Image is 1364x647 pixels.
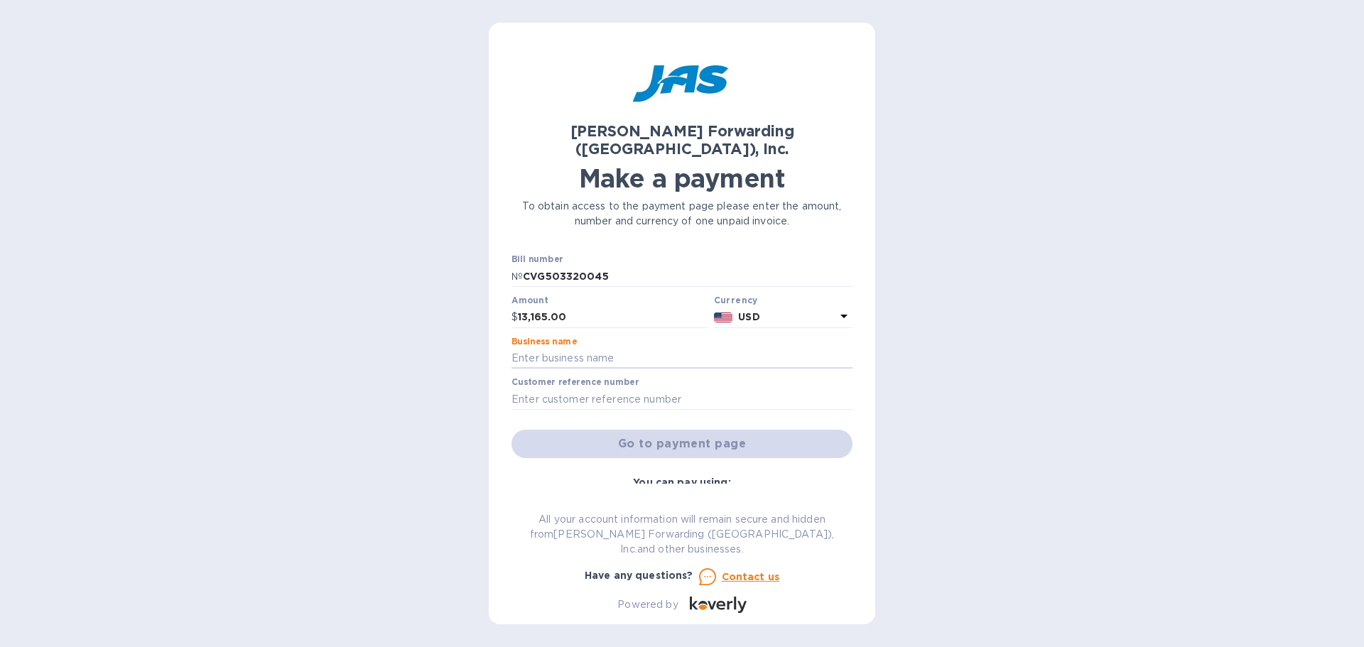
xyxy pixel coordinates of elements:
u: Contact us [722,571,780,582]
h1: Make a payment [511,163,852,193]
input: Enter customer reference number [511,388,852,410]
b: USD [738,311,759,322]
input: Enter bill number [523,266,852,287]
input: 0.00 [518,307,708,328]
p: All your account information will remain secure and hidden from [PERSON_NAME] Forwarding ([GEOGRA... [511,512,852,557]
p: № [511,269,523,284]
b: You can pay using: [633,477,730,488]
b: Currency [714,295,758,305]
p: $ [511,310,518,325]
label: Business name [511,337,577,346]
label: Amount [511,296,548,305]
b: [PERSON_NAME] Forwarding ([GEOGRAPHIC_DATA]), Inc. [570,122,794,158]
b: Have any questions? [585,570,693,581]
input: Enter business name [511,348,852,369]
p: To obtain access to the payment page please enter the amount, number and currency of one unpaid i... [511,199,852,229]
p: Powered by [617,597,678,612]
img: USD [714,312,733,322]
label: Customer reference number [511,379,639,387]
label: Bill number [511,256,563,264]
